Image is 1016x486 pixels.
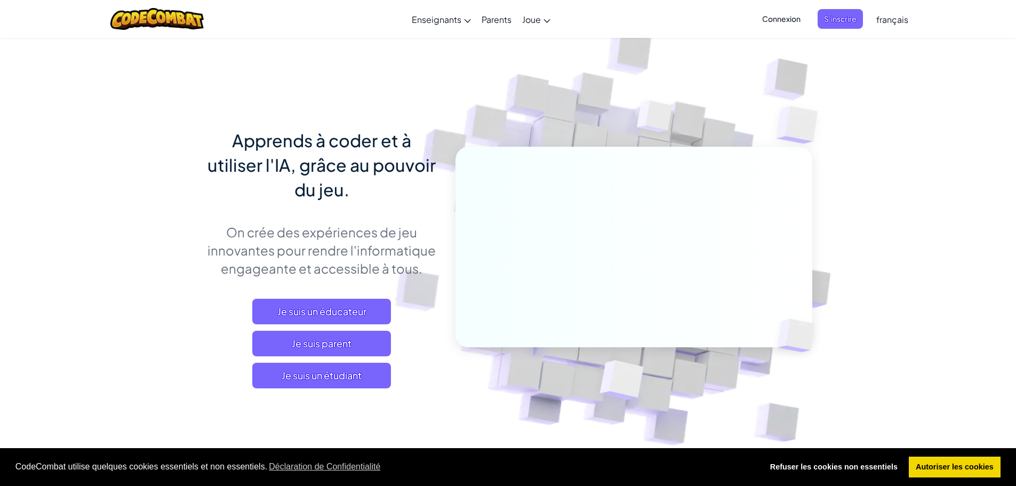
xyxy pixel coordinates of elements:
a: allow cookies [909,457,1001,478]
button: Connexion [756,9,807,29]
img: Overlap cubes [573,338,669,426]
p: On crée des expériences de jeu innovantes pour rendre l'informatique engageante et accessible à t... [204,223,439,277]
a: Joue [517,5,556,34]
span: Apprends à coder et à utiliser l'IA, grâce au pouvoir du jeu. [207,130,436,200]
img: CodeCombat logo [110,8,204,30]
span: Joue [522,14,541,25]
button: Je suis un étudiant [252,363,391,388]
a: learn more about cookies [267,459,382,475]
a: Parents [476,5,517,34]
img: Overlap cubes [755,80,847,170]
a: Enseignants [406,5,476,34]
a: Je suis parent [252,331,391,356]
img: Overlap cubes [759,297,839,375]
span: CodeCombat utilise quelques cookies essentiels et non essentiels. [15,459,754,475]
a: Je suis un éducateur [252,299,391,324]
a: français [871,5,914,34]
span: français [876,14,908,25]
img: Overlap cubes [617,79,693,159]
a: deny cookies [763,457,905,478]
span: Enseignants [412,14,461,25]
button: S'inscrire [818,9,863,29]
